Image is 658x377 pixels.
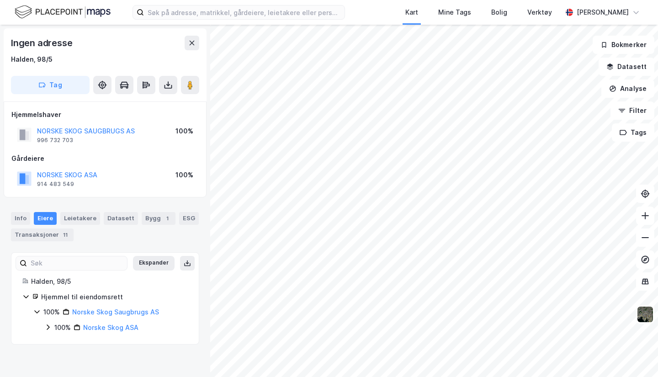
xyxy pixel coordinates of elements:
div: Datasett [104,212,138,225]
div: 100% [175,126,193,137]
button: Analyse [601,80,654,98]
div: Ingen adresse [11,36,74,50]
img: 9k= [637,306,654,323]
div: Halden, 98/5 [11,54,53,65]
div: Hjemmel til eiendomsrett [41,292,188,303]
div: Info [11,212,30,225]
div: ESG [179,212,199,225]
input: Søk [27,256,127,270]
div: Halden, 98/5 [31,276,188,287]
div: 100% [54,322,71,333]
div: Kart [405,7,418,18]
div: Gårdeiere [11,153,199,164]
button: Tags [612,123,654,142]
div: 1 [163,214,172,223]
div: Transaksjoner [11,228,74,241]
a: Norske Skog Saugbrugs AS [72,308,159,316]
button: Tag [11,76,90,94]
div: 11 [61,230,70,239]
button: Bokmerker [593,36,654,54]
div: [PERSON_NAME] [577,7,629,18]
input: Søk på adresse, matrikkel, gårdeiere, leietakere eller personer [144,5,345,19]
div: Bolig [491,7,507,18]
button: Filter [610,101,654,120]
div: Hjemmelshaver [11,109,199,120]
div: Bygg [142,212,175,225]
div: 100% [175,170,193,181]
div: 914 483 549 [37,181,74,188]
div: Leietakere [60,212,100,225]
button: Ekspander [133,256,175,271]
div: 996 732 703 [37,137,73,144]
img: logo.f888ab2527a4732fd821a326f86c7f29.svg [15,4,111,20]
div: Kontrollprogram for chat [612,333,658,377]
a: Norske Skog ASA [83,324,138,331]
div: Eiere [34,212,57,225]
div: Verktøy [527,7,552,18]
div: 100% [43,307,60,318]
div: Mine Tags [438,7,471,18]
iframe: Chat Widget [612,333,658,377]
button: Datasett [599,58,654,76]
